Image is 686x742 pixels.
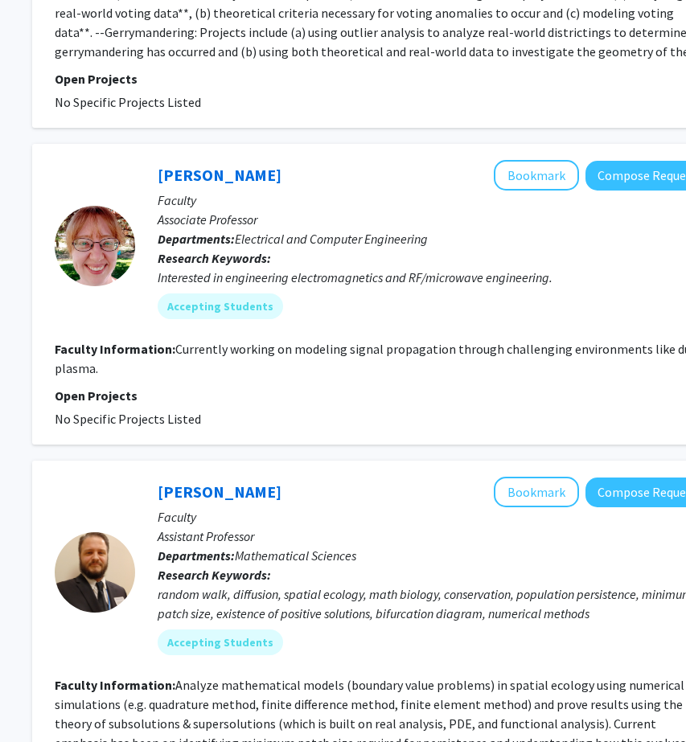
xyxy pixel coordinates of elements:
[55,411,201,427] span: No Specific Projects Listed
[158,629,283,655] mat-chip: Accepting Students
[235,547,356,564] span: Mathematical Sciences
[55,94,201,110] span: No Specific Projects Listed
[494,160,579,191] button: Add Eve Klopf to Bookmarks
[158,250,271,266] b: Research Keywords:
[158,547,235,564] b: Departments:
[158,482,281,502] a: [PERSON_NAME]
[235,231,428,247] span: Electrical and Computer Engineering
[55,341,175,357] b: Faculty Information:
[158,567,271,583] b: Research Keywords:
[158,293,283,319] mat-chip: Accepting Students
[494,477,579,507] button: Add Dustin Nichols to Bookmarks
[158,165,281,185] a: [PERSON_NAME]
[55,677,175,693] b: Faculty Information:
[158,231,235,247] b: Departments:
[12,670,68,730] iframe: Chat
